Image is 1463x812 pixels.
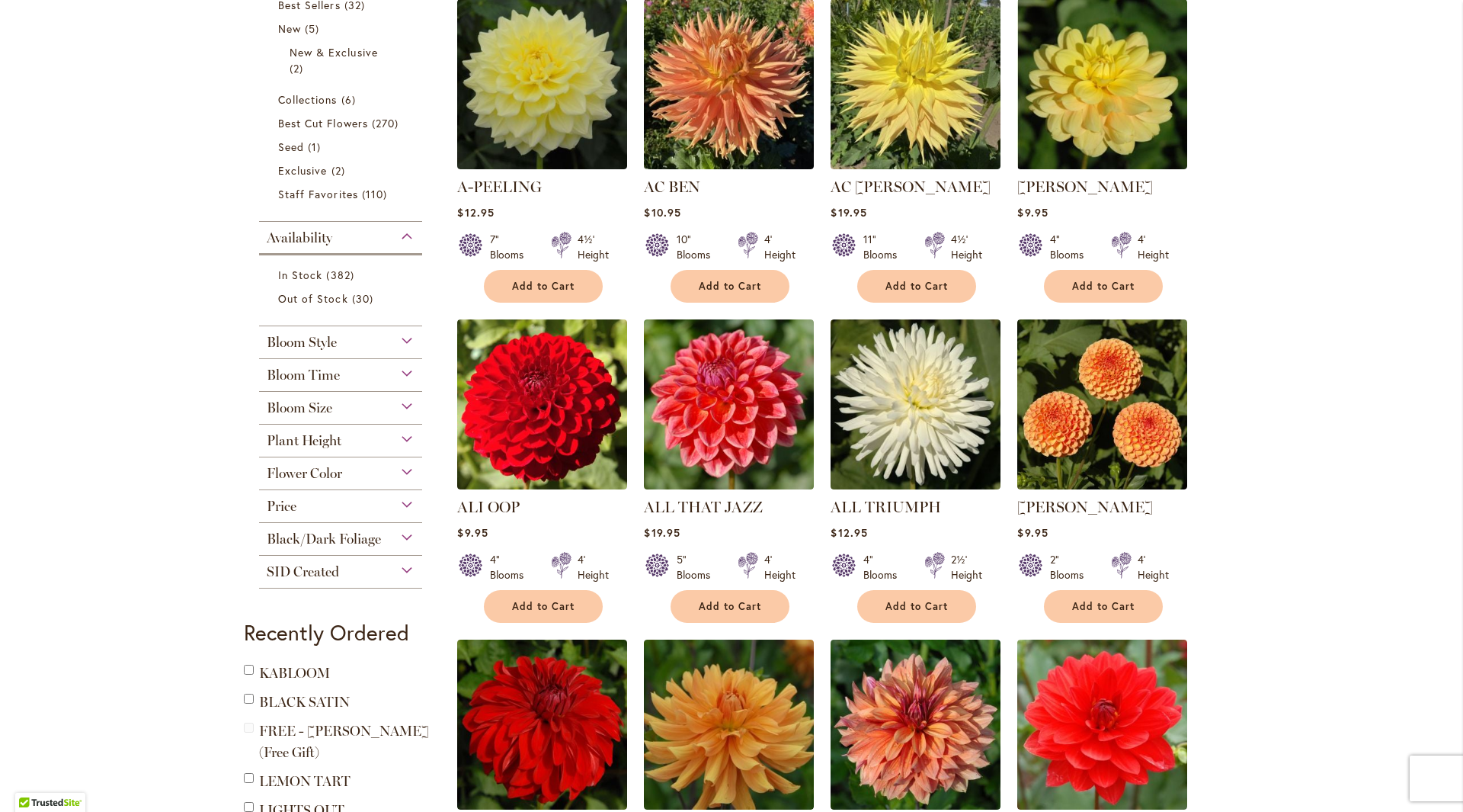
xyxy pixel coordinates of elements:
[484,270,603,303] button: Add to Cart
[362,186,391,202] span: 110
[267,563,339,580] span: SID Created
[644,525,680,540] span: $19.95
[1044,590,1163,623] button: Add to Cart
[457,205,494,220] span: $12.95
[699,280,761,293] span: Add to Cart
[278,116,368,130] span: Best Cut Flowers
[671,270,789,303] button: Add to Cart
[457,158,627,172] a: A-Peeling
[372,115,402,131] span: 270
[259,665,330,682] a: KABLOOM
[863,232,906,262] div: 11" Blooms
[1017,498,1153,516] a: [PERSON_NAME]
[326,267,357,283] span: 382
[259,773,351,790] span: LEMON TART
[341,91,360,108] span: 6
[1072,280,1135,293] span: Add to Cart
[1072,600,1135,613] span: Add to Cart
[1017,478,1187,493] a: AMBER QUEEN
[278,21,407,37] a: New
[512,600,575,613] span: Add to Cart
[699,600,761,613] span: Add to Cart
[677,232,719,262] div: 10" Blooms
[1138,552,1169,583] div: 4' Height
[831,158,1000,172] a: AC Jeri
[578,552,609,583] div: 4' Height
[578,232,609,262] div: 4½' Height
[267,465,342,482] span: Flower Color
[278,162,407,178] a: Exclusive
[1050,232,1093,262] div: 4" Blooms
[512,280,575,293] span: Add to Cart
[644,178,700,196] a: AC BEN
[278,115,407,131] a: Best Cut Flowers
[457,640,627,810] img: AMERICAN BEAUTY
[863,552,906,583] div: 4" Blooms
[490,552,533,583] div: 4" Blooms
[278,140,304,154] span: Seed
[831,319,1000,489] img: ALL TRIUMPH
[267,531,381,547] span: Black/Dark Foliage
[857,270,976,303] button: Add to Cart
[831,498,941,516] a: ALL TRIUMPH
[764,232,796,262] div: 4' Height
[831,178,991,196] a: AC [PERSON_NAME]
[267,400,332,416] span: Bloom Size
[278,21,301,36] span: New
[278,187,358,201] span: Staff Favorites
[267,367,340,384] span: Bloom Time
[457,478,627,493] a: ALI OOP
[1017,640,1187,810] img: ANGELS OF 7A
[278,91,407,108] a: Collections
[290,45,378,59] span: New & Exclusive
[644,319,814,489] img: ALL THAT JAZZ
[305,21,323,37] span: 5
[457,178,542,196] a: A-PEELING
[244,618,409,647] strong: Recently Ordered
[1050,552,1093,583] div: 2" Blooms
[267,432,341,449] span: Plant Height
[644,498,763,516] a: ALL THAT JAZZ
[278,186,407,202] a: Staff Favorites
[951,552,982,583] div: 2½' Height
[951,232,982,262] div: 4½' Height
[352,290,377,307] span: 30
[278,268,322,282] span: In Stock
[1017,158,1187,172] a: AHOY MATEY
[831,525,867,540] span: $12.95
[484,590,603,623] button: Add to Cart
[831,205,866,220] span: $19.95
[677,552,719,583] div: 5" Blooms
[1017,319,1187,489] img: AMBER QUEEN
[267,334,337,351] span: Bloom Style
[259,723,429,761] span: FREE - [PERSON_NAME] (Free Gift)
[308,139,325,155] span: 1
[644,640,814,810] img: ANDREW CHARLES
[1017,525,1048,540] span: $9.95
[278,92,338,107] span: Collections
[11,758,54,801] iframe: Launch Accessibility Center
[457,498,520,516] a: ALI OOP
[644,478,814,493] a: ALL THAT JAZZ
[457,525,488,540] span: $9.95
[490,232,533,262] div: 7" Blooms
[290,44,395,76] a: New &amp; Exclusive
[278,139,407,155] a: Seed
[278,290,407,307] a: Out of Stock 30
[831,640,1000,810] img: Andy's Legacy
[278,163,327,178] span: Exclusive
[1138,232,1169,262] div: 4' Height
[290,60,307,76] span: 2
[885,600,948,613] span: Add to Cart
[857,590,976,623] button: Add to Cart
[259,694,350,711] a: BLACK SATIN
[267,229,332,246] span: Availability
[885,280,948,293] span: Add to Cart
[457,319,627,489] img: ALI OOP
[644,205,680,220] span: $10.95
[671,590,789,623] button: Add to Cart
[267,498,296,515] span: Price
[278,267,407,283] a: In Stock 382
